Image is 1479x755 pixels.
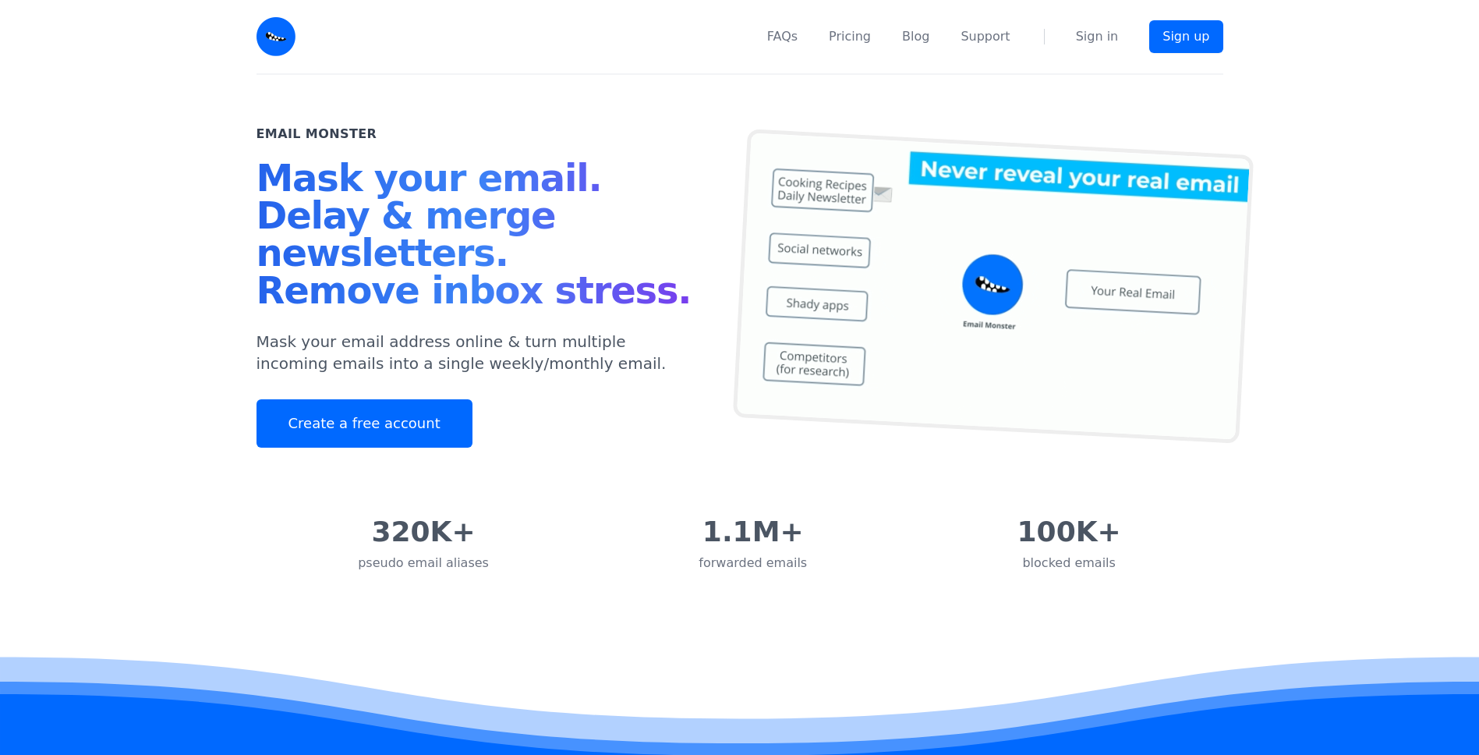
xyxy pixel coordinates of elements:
a: Sign in [1076,27,1119,46]
a: FAQs [767,27,798,46]
p: Mask your email address online & turn multiple incoming emails into a single weekly/monthly email. [257,331,702,374]
a: Sign up [1149,20,1222,53]
a: Create a free account [257,399,472,448]
h1: Mask your email. Delay & merge newsletters. Remove inbox stress. [257,159,702,315]
div: forwarded emails [699,554,807,572]
h2: Email Monster [257,125,377,144]
img: temp mail, free temporary mail, Temporary Email [732,129,1253,444]
div: 320K+ [358,516,489,548]
a: Support [961,27,1010,46]
div: pseudo email aliases [358,554,489,572]
div: 100K+ [1017,516,1121,548]
a: Blog [902,27,929,46]
div: 1.1M+ [699,516,807,548]
img: Email Monster [257,17,295,56]
a: Pricing [829,27,871,46]
div: blocked emails [1017,554,1121,572]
